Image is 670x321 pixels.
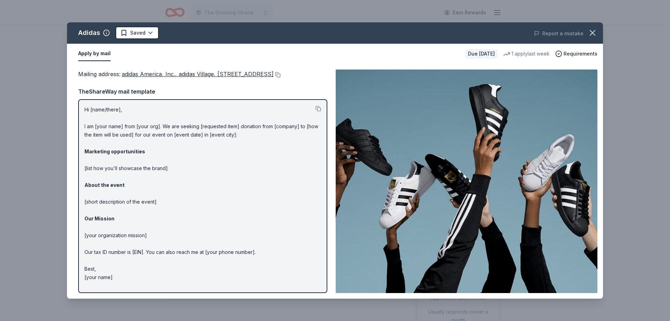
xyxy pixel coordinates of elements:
[503,50,550,58] div: 1 apply last week
[555,50,597,58] button: Requirements
[78,27,100,38] div: Adidas
[84,148,145,154] strong: Marketing opportunities
[534,29,583,38] button: Report a mistake
[78,46,111,61] button: Apply by mail
[130,29,146,37] span: Saved
[116,27,159,39] button: Saved
[564,50,597,58] span: Requirements
[122,71,274,78] span: adidas America, Inc., adidas Village, [STREET_ADDRESS]
[465,49,498,59] div: Due [DATE]
[336,70,597,293] img: Image for Adidas
[84,105,321,282] p: Hi [name/there], I am [your name] from [your org]. We are seeking [requested item] donation from ...
[84,182,125,188] strong: About the event
[84,216,114,221] strong: Our Mission
[78,87,327,96] div: TheShareWay mail template
[78,70,327,79] div: Mailing address :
